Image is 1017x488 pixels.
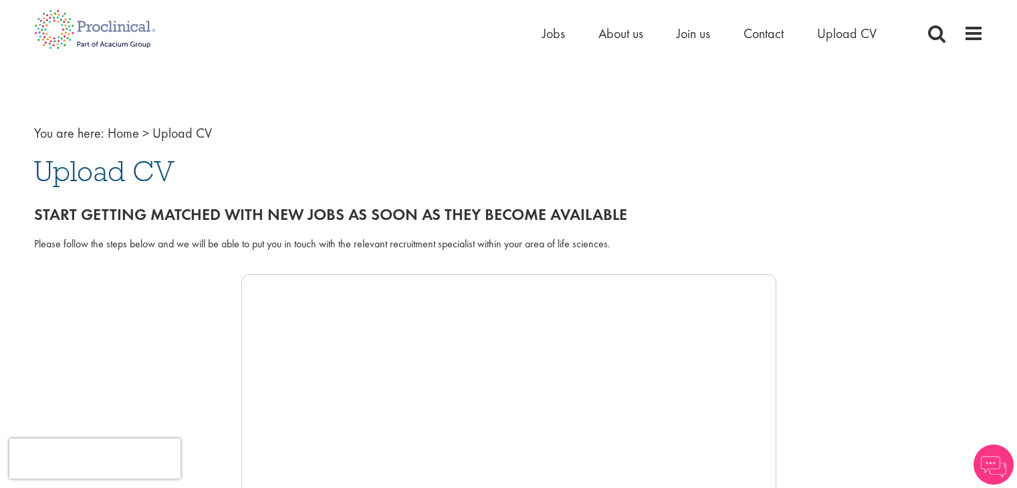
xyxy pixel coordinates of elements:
span: Upload CV [34,153,175,189]
a: Jobs [542,25,565,42]
iframe: reCAPTCHA [9,439,181,479]
a: Contact [744,25,784,42]
span: You are here: [34,124,104,142]
a: About us [598,25,643,42]
a: Upload CV [817,25,877,42]
div: Please follow the steps below and we will be able to put you in touch with the relevant recruitme... [34,237,984,252]
span: Upload CV [152,124,212,142]
a: breadcrumb link [108,124,139,142]
a: Join us [677,25,710,42]
img: Chatbot [974,445,1014,485]
span: > [142,124,149,142]
h2: Start getting matched with new jobs as soon as they become available [34,206,984,223]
